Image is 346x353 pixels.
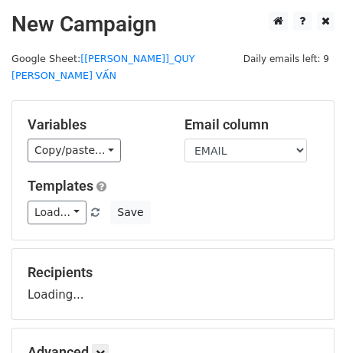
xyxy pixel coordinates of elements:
[28,139,121,162] a: Copy/paste...
[11,53,195,82] a: [[PERSON_NAME]]_QUY [PERSON_NAME] VẤN
[110,201,150,224] button: Save
[28,264,318,281] h5: Recipients
[28,201,86,224] a: Load...
[238,51,335,67] span: Daily emails left: 9
[28,264,318,304] div: Loading...
[11,53,195,82] small: Google Sheet:
[238,53,335,64] a: Daily emails left: 9
[28,178,93,194] a: Templates
[184,116,318,133] h5: Email column
[28,116,162,133] h5: Variables
[11,11,335,38] h2: New Campaign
